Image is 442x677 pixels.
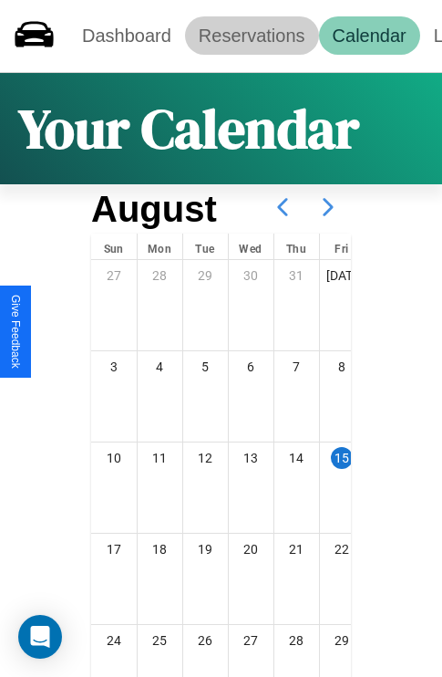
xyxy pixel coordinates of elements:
div: 24 [91,625,137,656]
div: 21 [274,534,319,565]
div: 19 [183,534,228,565]
div: [DATE] [320,260,365,291]
h2: August [91,189,217,230]
div: 28 [274,625,319,656]
div: 7 [274,351,319,382]
div: 17 [91,534,137,565]
div: Tue [183,234,228,259]
div: 20 [229,534,273,565]
div: 8 [320,351,365,382]
div: Thu [274,234,319,259]
div: 10 [91,443,137,474]
div: 27 [91,260,137,291]
div: Fri [320,234,365,259]
div: 27 [229,625,273,656]
div: Mon [138,234,182,259]
div: Wed [229,234,273,259]
div: 31 [274,260,319,291]
div: 29 [183,260,228,291]
div: 18 [138,534,182,565]
h1: Your Calendar [18,91,359,166]
div: Give Feedback [9,295,22,369]
a: Reservations [185,16,319,55]
a: Dashboard [68,16,185,55]
div: 6 [229,351,273,382]
div: 3 [91,351,137,382]
div: 13 [229,443,273,474]
div: 12 [183,443,228,474]
div: 30 [229,260,273,291]
div: 14 [274,443,319,474]
a: Calendar [319,16,420,55]
div: 26 [183,625,228,656]
div: 28 [138,260,182,291]
div: 11 [138,443,182,474]
div: Sun [91,234,137,259]
div: 29 [320,625,365,656]
div: 4 [138,351,182,382]
div: 5 [183,351,228,382]
div: 25 [138,625,182,656]
div: 22 [320,534,365,565]
div: 15 [331,447,353,469]
div: Open Intercom Messenger [18,615,62,659]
